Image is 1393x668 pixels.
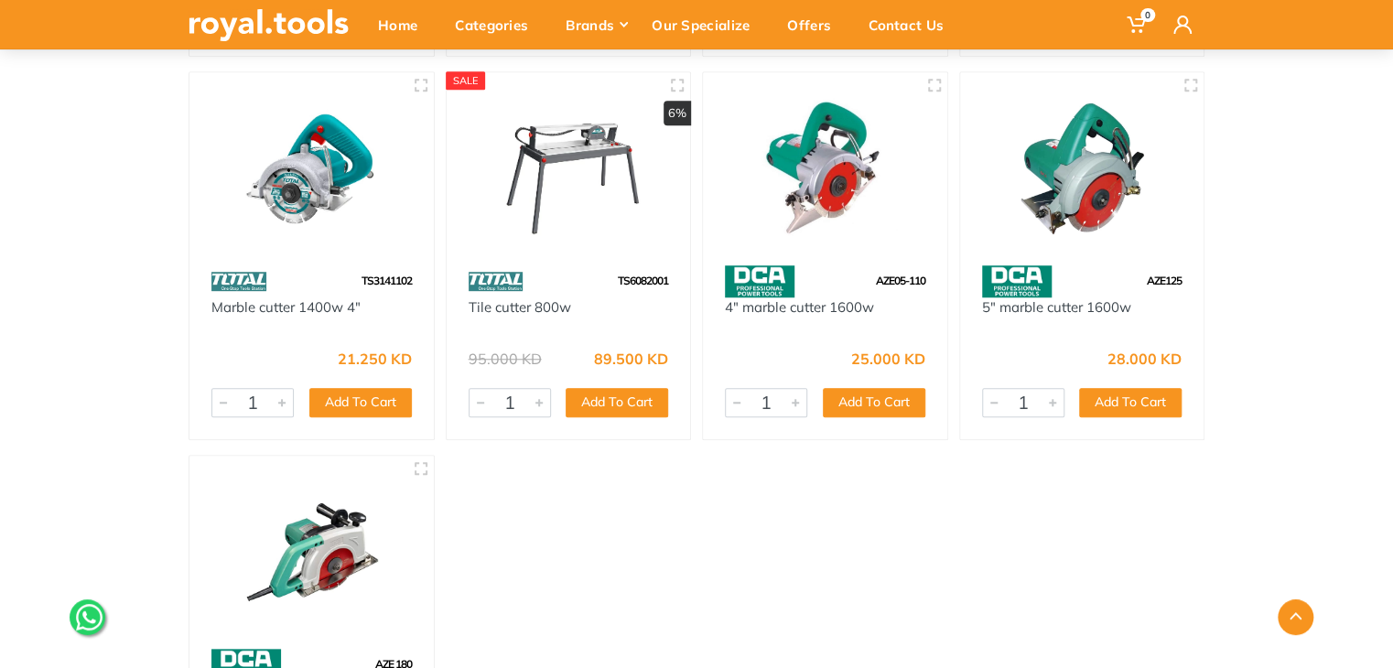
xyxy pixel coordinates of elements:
[446,71,486,90] div: SALE
[463,89,675,247] img: Royal Tools - Tile cutter 800w
[594,351,668,366] div: 89.500 KD
[206,89,417,247] img: Royal Tools - Marble cutter 1400w 4
[719,89,931,247] img: Royal Tools - 4
[1147,274,1182,287] span: AZE125
[876,274,925,287] span: AZE05-110
[365,5,442,44] div: Home
[1079,388,1182,417] button: Add To Cart
[442,5,553,44] div: Categories
[982,265,1052,297] img: 58.webp
[566,388,668,417] button: Add To Cart
[206,472,417,630] img: Royal Tools - 7
[639,5,774,44] div: Our Specialize
[851,351,925,366] div: 25.000 KD
[211,265,266,297] img: 86.webp
[553,5,639,44] div: Brands
[338,351,412,366] div: 21.250 KD
[774,5,856,44] div: Offers
[469,265,524,297] img: 86.webp
[469,351,542,366] div: 95.000 KD
[362,274,412,287] span: TS3141102
[309,388,412,417] button: Add To Cart
[856,5,968,44] div: Contact Us
[823,388,925,417] button: Add To Cart
[725,265,794,297] img: 58.webp
[725,298,874,316] a: 4" marble cutter 1600w
[189,9,349,41] img: royal.tools Logo
[1140,8,1155,22] span: 0
[211,298,361,316] a: Marble cutter 1400w 4"
[469,298,571,316] a: Tile cutter 800w
[1107,351,1182,366] div: 28.000 KD
[664,101,691,126] div: 6%
[618,274,668,287] span: TS6082001
[982,298,1131,316] a: 5" marble cutter 1600w
[977,89,1188,247] img: Royal Tools - 5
